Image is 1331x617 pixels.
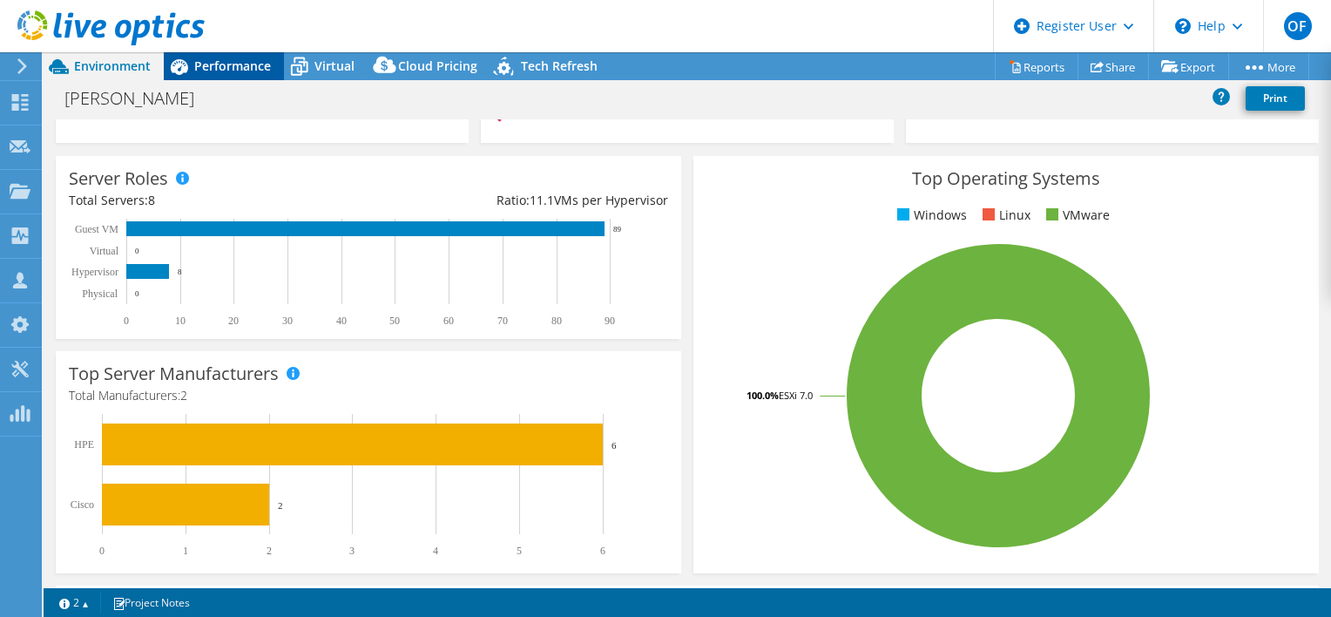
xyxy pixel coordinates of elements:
a: Reports [995,53,1078,80]
span: Virtual [314,58,355,74]
text: 90 [605,315,615,327]
li: VMware [1042,206,1110,225]
text: 10 [175,315,186,327]
text: 30 [282,315,293,327]
text: 1 [183,545,188,557]
li: Windows [893,206,967,225]
span: Environment [74,58,151,74]
text: 2 [278,500,283,511]
span: OF [1284,12,1312,40]
text: 89 [613,225,622,234]
a: 2 [47,592,101,614]
h3: Server Roles [69,169,168,188]
text: 0 [124,315,129,327]
text: 6 [611,440,617,451]
text: 20 [228,315,239,327]
h3: Top Server Manufacturers [69,364,279,383]
text: 40 [336,315,347,327]
text: 0 [135,247,139,255]
a: Project Notes [100,592,202,614]
text: 8 [178,268,182,276]
text: 5 [517,545,522,557]
text: 0 [99,545,105,557]
text: 70 [497,315,508,327]
text: Hypervisor [71,266,118,278]
span: 8 [148,192,155,208]
tspan: ESXi 7.0 [779,389,813,402]
div: Total Servers: [69,191,368,210]
h1: [PERSON_NAME] [57,89,221,108]
text: Physical [82,288,118,300]
h3: Top Operating Systems [706,169,1306,188]
text: HPE [74,438,94,451]
text: 60 [443,315,454,327]
span: Cloud Pricing [398,58,477,74]
text: 2 [267,545,272,557]
text: 0 [135,289,139,298]
h4: Total Manufacturers: [69,386,668,405]
text: Virtual [90,245,119,257]
span: Performance [194,58,271,74]
div: Ratio: VMs per Hypervisor [368,191,668,210]
a: More [1228,53,1309,80]
span: Tech Refresh [521,58,598,74]
text: Guest VM [75,223,118,235]
text: 4 [433,545,438,557]
span: 11.1 [530,192,554,208]
text: Cisco [71,498,94,511]
text: 3 [349,545,355,557]
text: 6 [600,545,605,557]
li: Linux [978,206,1030,225]
span: 2 [180,387,187,403]
svg: \n [1175,18,1191,34]
text: 80 [551,315,562,327]
a: Print [1246,86,1305,111]
a: Share [1078,53,1149,80]
tspan: 100.0% [747,389,779,402]
text: 50 [389,315,400,327]
a: Export [1148,53,1229,80]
